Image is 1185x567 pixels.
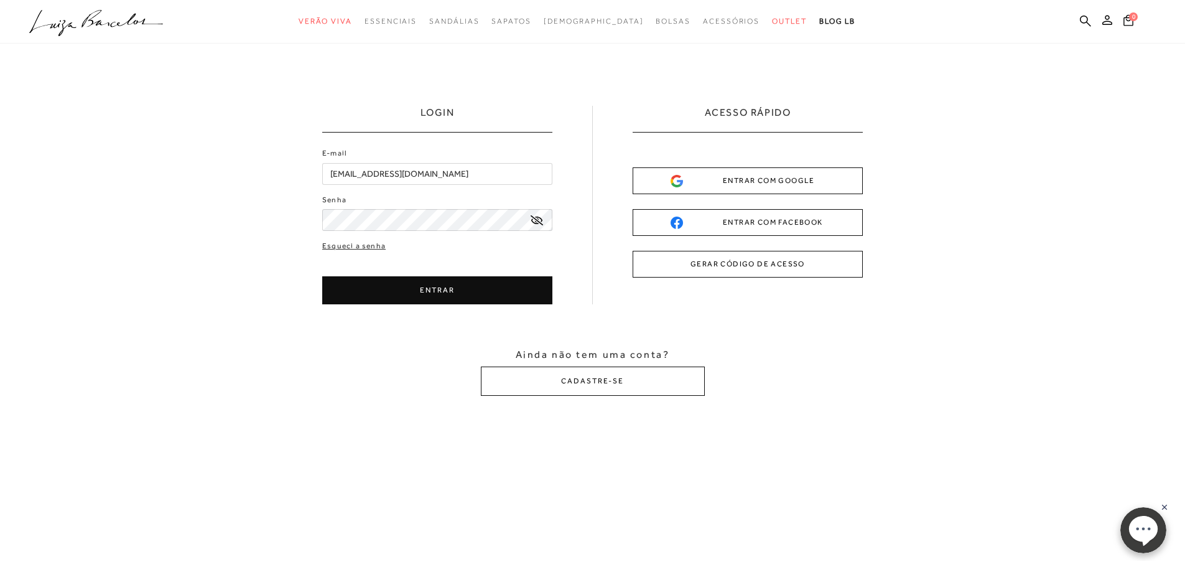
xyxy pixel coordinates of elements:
[1129,12,1138,21] span: 0
[531,215,543,225] a: exibir senha
[429,10,479,33] a: categoryNavScreenReaderText
[421,106,455,132] h1: LOGIN
[656,10,690,33] a: categoryNavScreenReaderText
[322,240,386,252] a: Esqueci a senha
[299,17,352,26] span: Verão Viva
[429,17,479,26] span: Sandálias
[772,17,807,26] span: Outlet
[322,276,552,304] button: ENTRAR
[703,17,760,26] span: Acessórios
[544,10,644,33] a: noSubCategoriesText
[544,17,644,26] span: [DEMOGRAPHIC_DATA]
[671,174,825,187] div: ENTRAR COM GOOGLE
[365,10,417,33] a: categoryNavScreenReaderText
[322,163,552,185] input: E-mail
[491,17,531,26] span: Sapatos
[671,216,825,229] div: ENTRAR COM FACEBOOK
[819,10,855,33] a: BLOG LB
[1120,14,1137,30] button: 0
[322,194,346,206] label: Senha
[299,10,352,33] a: categoryNavScreenReaderText
[481,367,705,396] button: CADASTRE-SE
[772,10,807,33] a: categoryNavScreenReaderText
[365,17,417,26] span: Essenciais
[491,10,531,33] a: categoryNavScreenReaderText
[656,17,690,26] span: Bolsas
[705,106,791,132] h2: ACESSO RÁPIDO
[633,209,863,236] button: ENTRAR COM FACEBOOK
[322,148,347,159] label: E-mail
[516,348,669,362] span: Ainda não tem uma conta?
[633,167,863,194] button: ENTRAR COM GOOGLE
[703,10,760,33] a: categoryNavScreenReaderText
[819,17,855,26] span: BLOG LB
[633,251,863,278] button: GERAR CÓDIGO DE ACESSO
